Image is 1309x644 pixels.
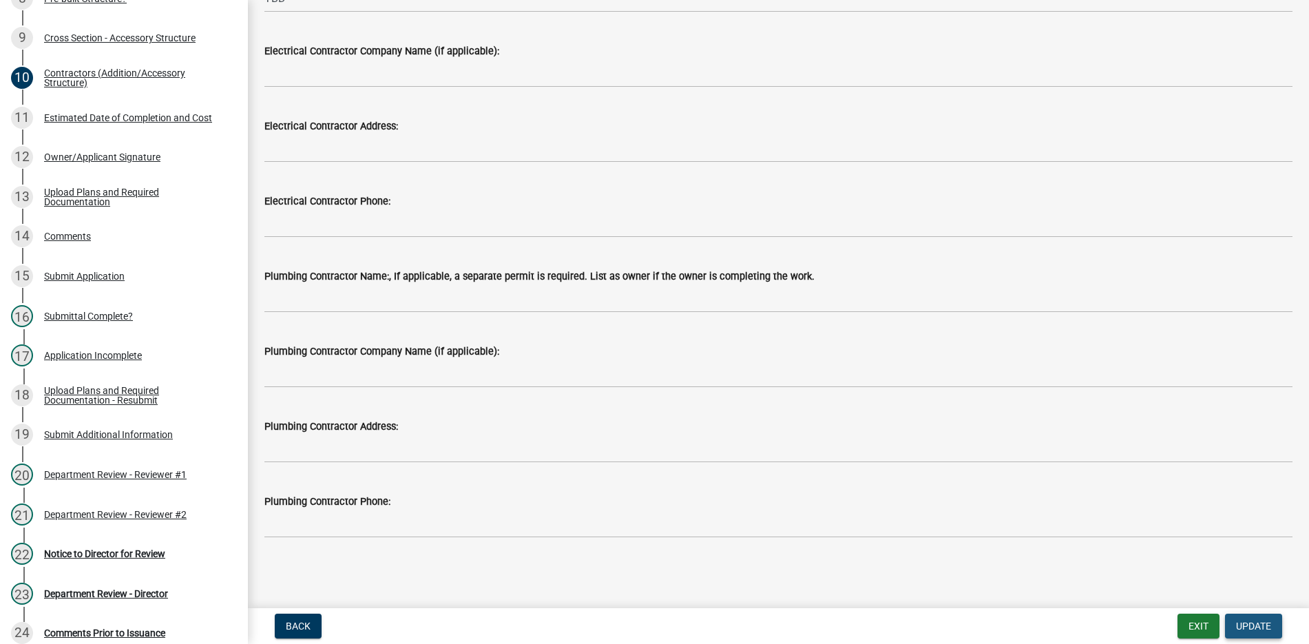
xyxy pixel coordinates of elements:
div: Department Review - Director [44,589,168,599]
div: 23 [11,583,33,605]
div: Comments [44,231,91,241]
div: 20 [11,464,33,486]
div: 11 [11,107,33,129]
div: 18 [11,384,33,406]
span: Back [286,621,311,632]
div: Submit Application [44,271,125,281]
div: Upload Plans and Required Documentation [44,187,226,207]
label: Electrical Contractor Phone: [264,197,390,207]
div: 22 [11,543,33,565]
div: 14 [11,225,33,247]
button: Back [275,614,322,638]
div: 16 [11,305,33,327]
div: 17 [11,344,33,366]
label: Plumbing Contractor Phone: [264,497,390,507]
div: Comments Prior to Issuance [44,628,165,638]
label: Electrical Contractor Company Name (if applicable): [264,47,499,56]
div: 21 [11,503,33,526]
div: 19 [11,424,33,446]
div: 15 [11,265,33,287]
div: 10 [11,67,33,89]
div: Notice to Director for Review [44,549,165,559]
label: Plumbing Contractor Address: [264,422,398,432]
div: 12 [11,146,33,168]
div: 9 [11,27,33,49]
div: 24 [11,622,33,644]
button: Update [1225,614,1282,638]
label: Plumbing Contractor Company Name (if applicable): [264,347,499,357]
span: Update [1236,621,1271,632]
div: Submittal Complete? [44,311,133,321]
div: Contractors (Addition/Accessory Structure) [44,68,226,87]
div: Submit Additional Information [44,430,173,439]
div: Cross Section - Accessory Structure [44,33,196,43]
div: Estimated Date of Completion and Cost [44,113,212,123]
div: Owner/Applicant Signature [44,152,160,162]
div: Department Review - Reviewer #1 [44,470,187,479]
label: Electrical Contractor Address: [264,122,398,132]
div: Department Review - Reviewer #2 [44,510,187,519]
div: 13 [11,186,33,208]
button: Exit [1177,614,1219,638]
div: Application Incomplete [44,351,142,360]
div: Upload Plans and Required Documentation - Resubmit [44,386,226,405]
label: Plumbing Contractor Name:, If applicable, a separate permit is required. List as owner if the own... [264,272,815,282]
